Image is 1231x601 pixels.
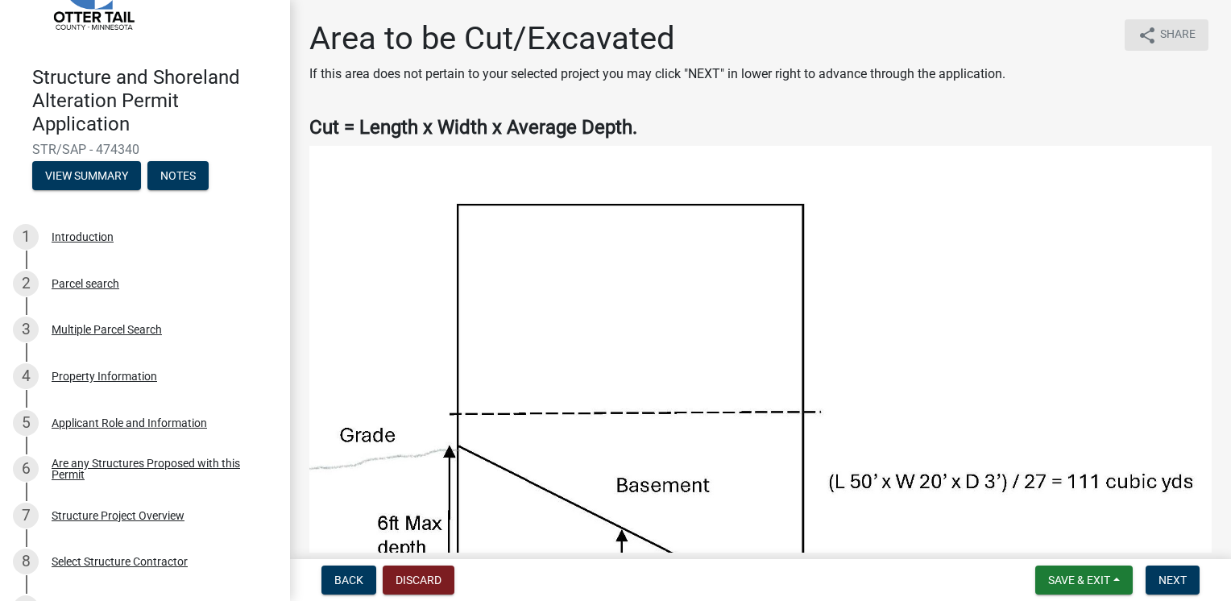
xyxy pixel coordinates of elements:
[1146,566,1200,595] button: Next
[13,549,39,574] div: 8
[13,456,39,482] div: 6
[309,64,1005,84] p: If this area does not pertain to your selected project you may click "NEXT" in lower right to adv...
[1138,26,1157,45] i: share
[52,417,207,429] div: Applicant Role and Information
[13,224,39,250] div: 1
[52,231,114,242] div: Introduction
[13,363,39,389] div: 4
[383,566,454,595] button: Discard
[334,574,363,586] span: Back
[13,317,39,342] div: 3
[13,503,39,528] div: 7
[1048,574,1110,586] span: Save & Exit
[32,66,277,135] h4: Structure and Shoreland Alteration Permit Application
[1158,574,1187,586] span: Next
[52,510,184,521] div: Structure Project Overview
[32,161,141,190] button: View Summary
[52,371,157,382] div: Property Information
[52,278,119,289] div: Parcel search
[13,410,39,436] div: 5
[309,19,1005,58] h1: Area to be Cut/Excavated
[1125,19,1208,51] button: shareShare
[1160,26,1196,45] span: Share
[52,324,162,335] div: Multiple Parcel Search
[32,142,258,157] span: STR/SAP - 474340
[147,171,209,184] wm-modal-confirm: Notes
[1035,566,1133,595] button: Save & Exit
[52,556,188,567] div: Select Structure Contractor
[309,116,637,139] strong: Cut = Length x Width x Average Depth.
[147,161,209,190] button: Notes
[13,271,39,296] div: 2
[52,458,264,480] div: Are any Structures Proposed with this Permit
[321,566,376,595] button: Back
[32,171,141,184] wm-modal-confirm: Summary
